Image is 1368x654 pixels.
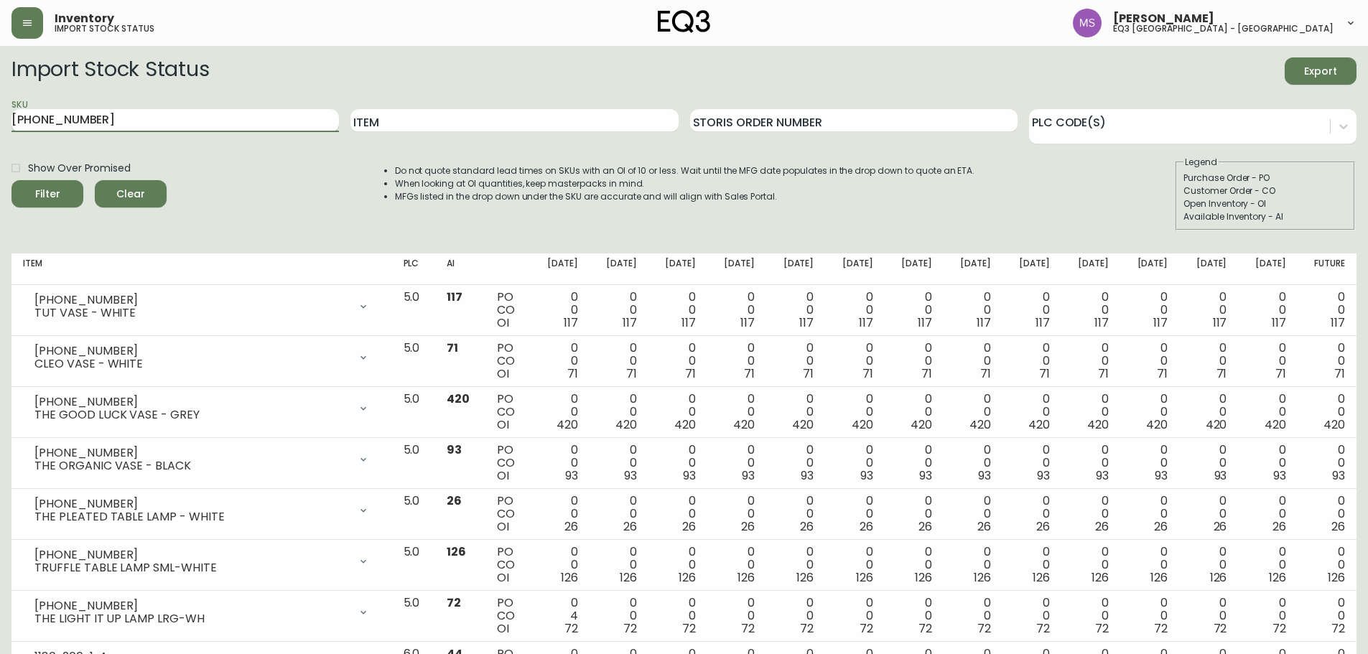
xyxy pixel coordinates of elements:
div: 0 0 [542,291,578,330]
div: 0 0 [837,342,873,380]
span: 420 [911,416,932,433]
span: 420 [1323,416,1345,433]
div: 0 0 [778,291,814,330]
div: 0 0 [719,495,755,533]
th: AI [435,253,485,285]
span: 117 [799,314,814,331]
div: 0 0 [1014,495,1050,533]
th: [DATE] [707,253,766,285]
div: 0 0 [1309,444,1345,482]
span: 72 [1272,620,1286,637]
span: 93 [624,467,637,484]
span: Inventory [55,13,114,24]
div: 0 0 [1250,342,1285,380]
div: 0 0 [1014,291,1050,330]
li: When looking at OI quantities, keep masterpacks in mind. [395,177,975,190]
div: 0 0 [1309,495,1345,533]
div: 0 0 [542,495,578,533]
div: 0 0 [1014,444,1050,482]
th: [DATE] [648,253,707,285]
span: 420 [1265,416,1286,433]
span: 126 [679,569,696,586]
div: 0 0 [1191,495,1227,533]
div: Open Inventory - OI [1183,197,1347,210]
div: 0 0 [778,342,814,380]
div: CLEO VASE - WHITE [34,358,349,370]
div: 0 0 [1250,495,1285,533]
span: 117 [1213,314,1227,331]
span: 126 [1328,569,1345,586]
span: 71 [1275,365,1286,382]
div: 0 0 [719,597,755,635]
span: 26 [860,518,873,535]
span: 420 [674,416,696,433]
div: Purchase Order - PO [1183,172,1347,184]
button: Export [1285,57,1357,85]
div: 0 0 [660,444,696,482]
div: [PHONE_NUMBER]THE LIGHT IT UP LAMP LRG-WH [23,597,381,628]
div: 0 0 [1132,342,1168,380]
span: 126 [1150,569,1168,586]
div: PO CO [497,291,519,330]
span: 93 [1155,467,1168,484]
div: 0 0 [601,291,637,330]
div: 0 0 [542,342,578,380]
div: 0 0 [896,546,932,584]
div: 0 0 [1250,444,1285,482]
span: 71 [1157,365,1168,382]
div: [PHONE_NUMBER]THE ORGANIC VASE - BLACK [23,444,381,475]
span: 117 [681,314,696,331]
div: 0 0 [601,495,637,533]
span: 72 [1214,620,1227,637]
span: 26 [1095,518,1109,535]
td: 5.0 [392,336,435,387]
div: 0 0 [837,597,873,635]
span: 72 [918,620,932,637]
span: 420 [852,416,873,433]
div: 0 0 [542,444,578,482]
div: 0 0 [601,597,637,635]
div: 0 0 [1191,342,1227,380]
span: 26 [741,518,755,535]
div: 0 0 [660,393,696,431]
span: 71 [803,365,814,382]
span: 72 [1154,620,1168,637]
h5: eq3 [GEOGRAPHIC_DATA] - [GEOGRAPHIC_DATA] [1113,24,1334,33]
span: 71 [685,365,696,382]
div: [PHONE_NUMBER] [34,599,349,612]
div: 0 0 [601,546,637,584]
div: 0 0 [1309,393,1345,431]
div: [PHONE_NUMBER] [34,548,349,561]
span: 71 [447,340,458,356]
span: 71 [626,365,637,382]
div: 0 0 [837,393,873,431]
div: 0 0 [1309,546,1345,584]
div: 0 0 [660,546,696,584]
div: PO CO [497,444,519,482]
span: 420 [1206,416,1227,433]
span: Clear [106,185,155,203]
span: 117 [740,314,755,331]
div: 0 0 [1191,444,1227,482]
span: OI [497,365,509,382]
div: 0 0 [1132,495,1168,533]
th: Future [1298,253,1357,285]
span: 117 [623,314,637,331]
span: 72 [1036,620,1050,637]
span: 71 [744,365,755,382]
span: OI [497,569,509,586]
div: 0 0 [896,495,932,533]
div: 0 0 [955,546,991,584]
div: [PHONE_NUMBER] [34,294,349,307]
div: 0 0 [601,393,637,431]
div: 0 0 [1132,546,1168,584]
div: [PHONE_NUMBER]CLEO VASE - WHITE [23,342,381,373]
th: [DATE] [1061,253,1120,285]
span: 420 [447,391,470,407]
span: 26 [800,518,814,535]
div: THE PLEATED TABLE LAMP - WHITE [34,510,349,523]
div: 0 0 [719,393,755,431]
div: 0 0 [955,342,991,380]
span: 117 [447,289,462,305]
span: 72 [741,620,755,637]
